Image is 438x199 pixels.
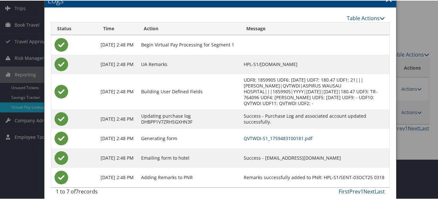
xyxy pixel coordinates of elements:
[97,167,138,187] td: [DATE] 2:48 PM
[240,167,389,187] td: Remarks successfully added to PNR: HPL-S1/SENT-03OCT25 0318
[97,128,138,148] td: [DATE] 2:48 PM
[347,14,385,21] a: Table Actions
[138,167,241,187] td: Adding Remarks to PNR
[138,54,241,73] td: UA Remarks
[138,22,241,34] th: Action: activate to sort column ascending
[56,187,131,198] div: 1 to 7 of records
[97,73,138,109] td: [DATE] 2:48 PM
[138,148,241,167] td: Emailing form to hotel
[76,187,79,194] span: 7
[97,34,138,54] td: [DATE] 2:48 PM
[240,148,389,167] td: Success - [EMAIL_ADDRESS][DOMAIN_NAME]
[240,22,389,34] th: Message: activate to sort column ascending
[240,109,389,128] td: Success - Purchase Log and associated account updated successfully.
[375,187,385,194] a: Last
[240,54,389,73] td: HPL-S1/[DOMAIN_NAME]
[240,73,389,109] td: UDF8: 1859905 UDF6: [DATE] UDF7: 180.47 UDF1: 21|||[PERSON_NAME]|QVTWDI|ASPIRUS WAUSAU HOSPITAL||...
[349,187,360,194] a: Prev
[138,109,241,128] td: Updating purchase log DHBPP1V7ZRHSGXHN3F
[138,73,241,109] td: Building User Defined Fields
[97,109,138,128] td: [DATE] 2:48 PM
[244,135,312,141] a: QVTWDI-S1_1759483100181.pdf
[138,34,241,54] td: Begin Virtual Pay Processing for Segment 1
[363,187,375,194] a: Next
[360,187,363,194] a: 1
[97,22,138,34] th: Time: activate to sort column ascending
[97,148,138,167] td: [DATE] 2:48 PM
[51,22,97,34] th: Status: activate to sort column ascending
[138,128,241,148] td: Generating form
[339,187,349,194] a: First
[97,54,138,73] td: [DATE] 2:48 PM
